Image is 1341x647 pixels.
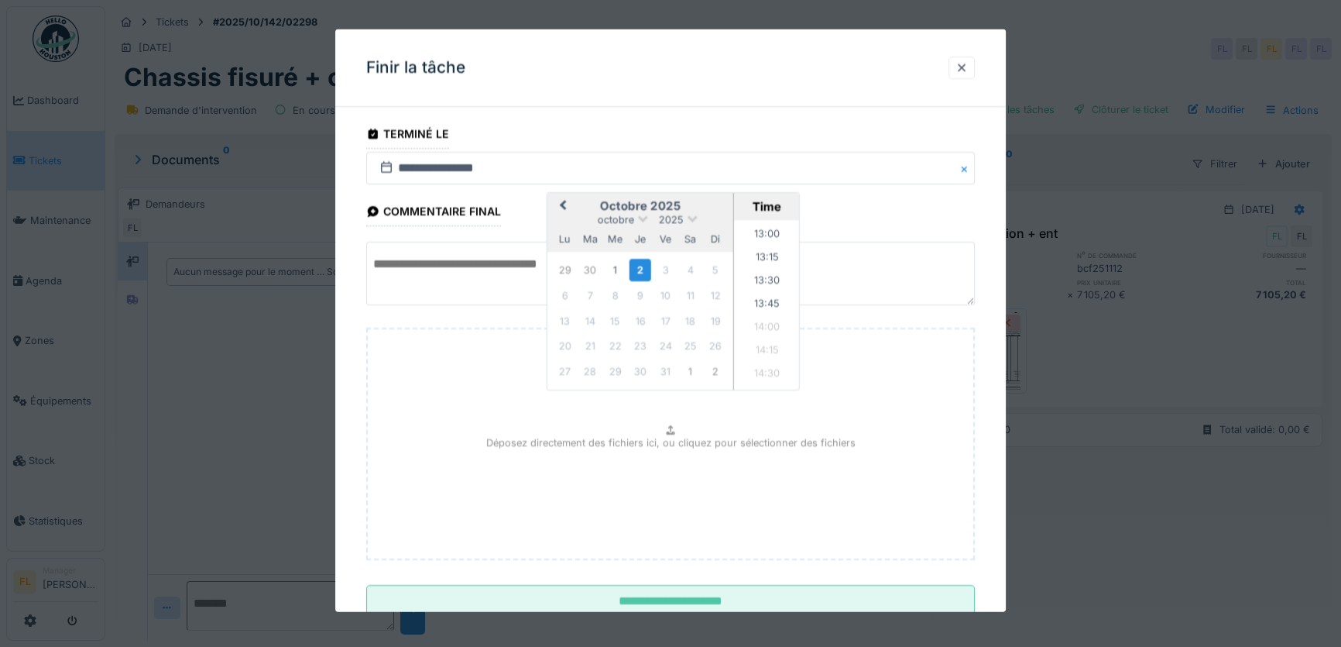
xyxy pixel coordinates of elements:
div: lundi [554,228,575,249]
li: 13:30 [734,270,800,294]
div: Terminé le [366,122,449,149]
span: 2025 [658,214,683,225]
div: Not available vendredi 10 octobre 2025 [655,285,676,306]
div: Time [738,199,795,214]
div: Choose lundi 29 septembre 2025 [554,259,575,280]
div: Not available mardi 14 octobre 2025 [579,310,600,331]
div: Not available dimanche 19 octobre 2025 [705,310,726,331]
div: Not available samedi 4 octobre 2025 [680,259,701,280]
div: Not available samedi 11 octobre 2025 [680,285,701,306]
p: Déposez directement des fichiers ici, ou cliquez pour sélectionner des fichiers [486,435,856,450]
div: Not available dimanche 5 octobre 2025 [705,259,726,280]
li: 14:00 [734,317,800,340]
div: Commentaire final [366,200,501,226]
li: 13:00 [734,224,800,247]
div: Not available jeudi 16 octobre 2025 [629,310,650,331]
div: Not available samedi 18 octobre 2025 [680,310,701,331]
h3: Finir la tâche [366,58,465,77]
div: samedi [680,228,701,249]
div: dimanche [705,228,726,249]
li: 13:15 [734,247,800,270]
div: Not available mardi 7 octobre 2025 [579,285,600,306]
div: Not available mercredi 29 octobre 2025 [605,360,626,381]
div: Not available vendredi 24 octobre 2025 [655,336,676,356]
ul: Time [734,220,800,390]
div: Not available dimanche 2 novembre 2025 [705,360,726,381]
div: Choose mercredi 1 octobre 2025 [605,259,626,280]
div: Not available dimanche 12 octobre 2025 [705,285,726,306]
div: Choose jeudi 2 octobre 2025 [629,258,650,280]
div: mardi [579,228,600,249]
li: 14:30 [734,363,800,387]
div: Not available mardi 28 octobre 2025 [579,360,600,381]
div: Not available lundi 13 octobre 2025 [554,310,575,331]
span: octobre [597,214,633,225]
button: Previous Month [549,194,574,219]
div: Not available dimanche 26 octobre 2025 [705,336,726,356]
div: Not available lundi 6 octobre 2025 [554,285,575,306]
div: Not available jeudi 9 octobre 2025 [629,285,650,306]
div: Not available mardi 21 octobre 2025 [579,336,600,356]
div: Not available jeudi 23 octobre 2025 [629,336,650,356]
div: Choose mardi 30 septembre 2025 [579,259,600,280]
li: 14:45 [734,387,800,410]
div: Not available mercredi 15 octobre 2025 [605,310,626,331]
div: Not available jeudi 30 octobre 2025 [629,360,650,381]
div: Not available samedi 1 novembre 2025 [680,360,701,381]
div: Month octobre, 2025 [552,256,728,384]
li: 13:45 [734,294,800,317]
div: vendredi [655,228,676,249]
div: Not available vendredi 17 octobre 2025 [655,310,676,331]
div: mercredi [605,228,626,249]
h2: octobre 2025 [547,199,733,213]
div: Not available lundi 20 octobre 2025 [554,336,575,356]
button: Close [958,152,975,184]
li: 14:15 [734,340,800,363]
div: Not available vendredi 31 octobre 2025 [655,360,676,381]
div: Not available samedi 25 octobre 2025 [680,336,701,356]
div: jeudi [629,228,650,249]
div: Not available lundi 27 octobre 2025 [554,360,575,381]
div: Not available mercredi 8 octobre 2025 [605,285,626,306]
div: Not available vendredi 3 octobre 2025 [655,259,676,280]
div: Not available mercredi 22 octobre 2025 [605,336,626,356]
